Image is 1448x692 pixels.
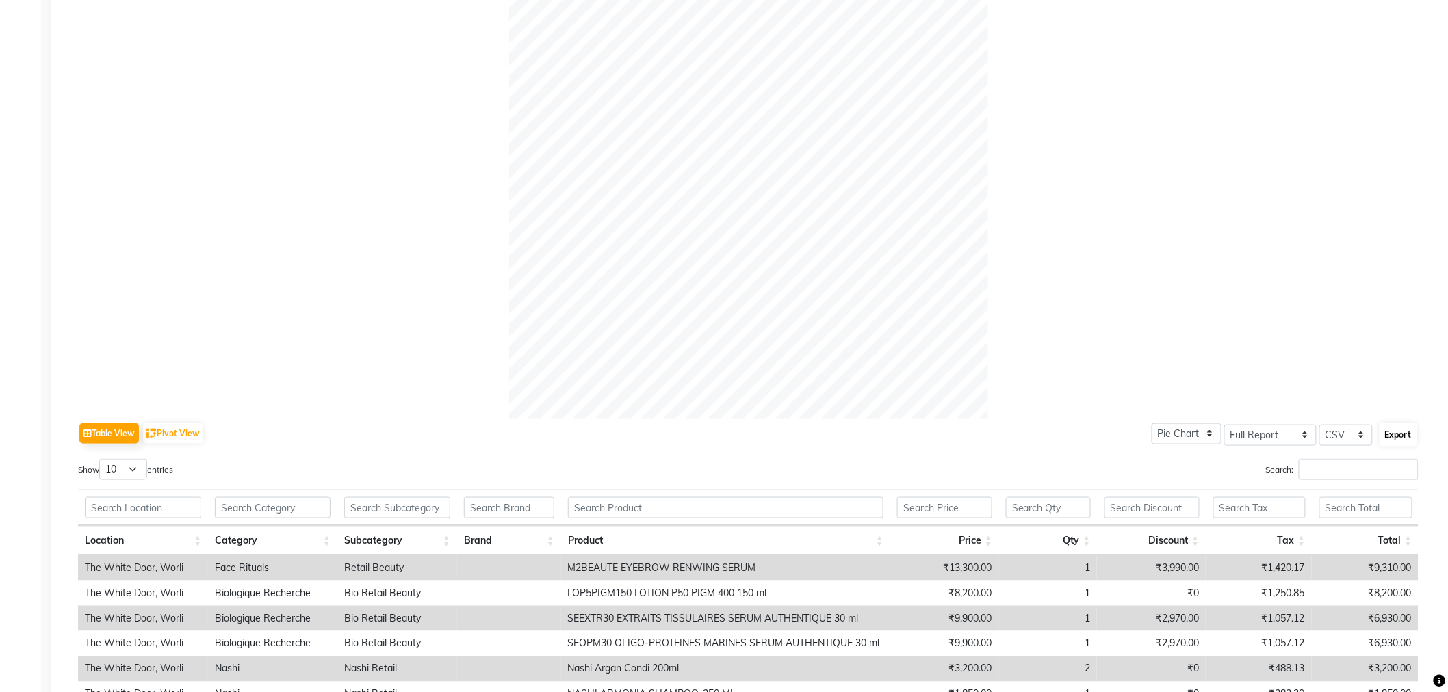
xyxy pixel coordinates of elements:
[344,497,450,518] input: Search Subcategory
[1098,526,1206,555] th: Discount: activate to sort column ascending
[143,423,203,444] button: Pivot View
[561,606,890,631] td: SEEXTR30 EXTRAITS TISSULAIRES SERUM AUTHENTIQUE 30 ml
[208,656,337,682] td: Nashi
[1097,656,1206,682] td: ₹0
[1097,606,1206,631] td: ₹2,970.00
[337,631,457,656] td: Bio Retail Beauty
[1206,581,1312,606] td: ₹1,250.85
[1319,497,1412,518] input: Search Total
[208,606,337,631] td: Biologique Recherche
[1312,631,1419,656] td: ₹6,930.00
[1097,581,1206,606] td: ₹0
[78,656,208,682] td: The White Door, Worli
[1312,606,1419,631] td: ₹6,930.00
[1312,656,1419,682] td: ₹3,200.00
[561,631,890,656] td: SEOPM30 OLIGO-PROTEINES MARINES SERUM AUTHENTIQUE 30 ml
[999,656,1098,682] td: 2
[78,581,208,606] td: The White Door, Worli
[208,581,337,606] td: Biologique Recherche
[337,581,457,606] td: Bio Retail Beauty
[79,423,139,444] button: Table View
[568,497,883,518] input: Search Product
[464,497,554,518] input: Search Brand
[1097,631,1206,656] td: ₹2,970.00
[1206,555,1312,581] td: ₹1,420.17
[1266,459,1419,480] label: Search:
[561,656,890,682] td: Nashi Argan Condi 200ml
[561,555,890,581] td: M2BEAUTE EYEBROW RENWING SERUM
[999,555,1098,581] td: 1
[78,526,208,555] th: Location: activate to sort column ascending
[208,526,337,555] th: Category: activate to sort column ascending
[1299,459,1419,480] input: Search:
[337,656,457,682] td: Nashi Retail
[1380,423,1417,447] button: Export
[890,656,999,682] td: ₹3,200.00
[215,497,330,518] input: Search Category
[999,606,1098,631] td: 1
[561,526,890,555] th: Product: activate to sort column ascending
[78,631,208,656] td: The White Door, Worli
[337,555,457,581] td: Retail Beauty
[1313,526,1419,555] th: Total: activate to sort column ascending
[1206,606,1312,631] td: ₹1,057.12
[99,459,147,480] select: Showentries
[1104,497,1200,518] input: Search Discount
[897,497,992,518] input: Search Price
[1312,555,1419,581] td: ₹9,310.00
[890,555,999,581] td: ₹13,300.00
[78,555,208,581] td: The White Door, Worli
[890,526,999,555] th: Price: activate to sort column ascending
[208,631,337,656] td: Biologique Recherche
[1206,526,1313,555] th: Tax: activate to sort column ascending
[78,459,173,480] label: Show entries
[561,581,890,606] td: LOP5PIGM150 LOTION P50 PIGM 400 150 ml
[337,606,457,631] td: Bio Retail Beauty
[1312,581,1419,606] td: ₹8,200.00
[999,526,1098,555] th: Qty: activate to sort column ascending
[1213,497,1306,518] input: Search Tax
[208,555,337,581] td: Face Rituals
[1206,656,1312,682] td: ₹488.13
[890,631,999,656] td: ₹9,900.00
[890,606,999,631] td: ₹9,900.00
[1006,497,1091,518] input: Search Qty
[999,631,1098,656] td: 1
[457,526,561,555] th: Brand: activate to sort column ascending
[337,526,457,555] th: Subcategory: activate to sort column ascending
[78,606,208,631] td: The White Door, Worli
[1097,555,1206,581] td: ₹3,990.00
[890,581,999,606] td: ₹8,200.00
[1206,631,1312,656] td: ₹1,057.12
[85,497,201,518] input: Search Location
[999,581,1098,606] td: 1
[146,429,157,439] img: pivot.png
